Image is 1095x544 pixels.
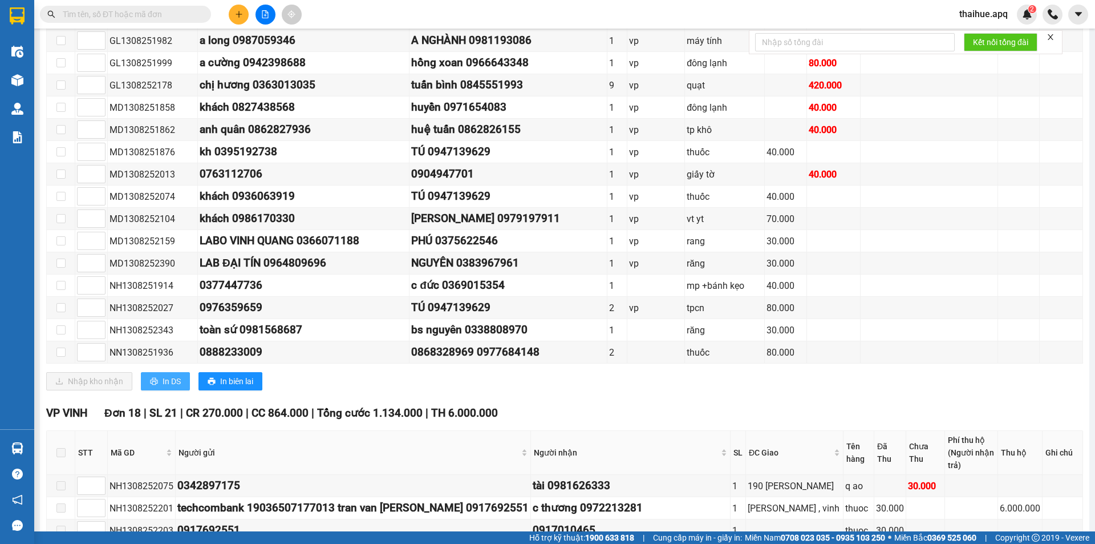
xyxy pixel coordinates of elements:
td: MD1308252013 [108,163,198,186]
span: Hỗ trợ kỹ thuật: [529,531,634,544]
div: 1 [609,234,625,248]
td: MD1308252390 [108,252,198,275]
div: tp khô [687,123,763,137]
div: GL1308251999 [109,56,196,70]
div: thuốc [687,190,763,204]
div: toàn sứ 0981568687 [200,321,407,339]
img: warehouse-icon [11,442,23,454]
div: 1 [609,56,625,70]
div: 0868328969 0977684148 [411,344,605,361]
div: NH1308252343 [109,323,196,337]
button: printerIn DS [141,372,190,390]
div: 0917692551 [177,522,529,539]
div: MD1308252390 [109,256,196,271]
div: GL1308251982 [109,34,196,48]
span: In biên lai [220,375,253,388]
div: huệ tuấn 0862826155 [411,121,605,138]
div: 1 [732,479,744,493]
div: thuoc [845,501,872,515]
div: a cường 0942398688 [200,54,407,71]
strong: 1900 633 818 [585,533,634,542]
span: VP VINH [46,406,87,420]
div: bs nguyên 0338808970 [411,321,605,339]
div: 1 [609,100,625,115]
div: 1 [609,279,625,293]
div: 1 [732,523,744,538]
div: MD1308251862 [109,123,196,137]
div: c đức 0369015354 [411,277,605,294]
th: Phí thu hộ (Người nhận trả) [945,431,998,475]
div: 40.000 [766,190,805,204]
th: STT [75,431,108,475]
span: CR 270.000 [186,406,243,420]
div: khách 0827438568 [200,99,407,116]
span: 2 [1030,5,1034,13]
td: NH1308252343 [108,319,198,341]
div: MD1308251876 [109,145,196,159]
div: rang [687,234,763,248]
td: GL1308252178 [108,74,198,96]
div: 0377447736 [200,277,407,294]
span: file-add [261,10,269,18]
div: vp [629,123,683,137]
span: CC 864.000 [252,406,309,420]
div: vp [629,34,683,48]
span: printer [208,377,216,386]
div: tuấn bình 0845551993 [411,76,605,94]
img: phone-icon [1048,9,1058,19]
td: NN1308251936 [108,341,198,364]
div: LABO VINH QUANG 0366071188 [200,232,407,249]
div: 1 [609,323,625,337]
img: solution-icon [11,131,23,143]
td: NH1308251914 [108,275,198,297]
div: 1 [609,123,625,137]
div: 1 [609,34,625,48]
div: MD1308252104 [109,212,196,226]
div: a long 0987059346 [200,32,407,49]
div: răng [687,256,763,271]
div: vt yt [687,212,763,226]
span: | [311,406,314,420]
div: đông lạnh [687,56,763,70]
div: 1 [609,190,625,204]
div: hồng xoan 0966643348 [411,54,605,71]
div: q ao [845,479,872,493]
span: Kết nối tổng đài [973,36,1028,49]
span: ĐC Giao [749,446,832,459]
td: GL1308251982 [108,30,198,52]
div: NH1308252201 [109,501,173,515]
span: Cung cấp máy in - giấy in: [653,531,742,544]
span: | [985,531,987,544]
span: notification [12,494,23,505]
div: NH1308251914 [109,279,196,293]
div: 0763112706 [200,166,407,183]
div: 80.000 [766,345,805,360]
strong: 0369 525 060 [927,533,976,542]
span: Miền Nam [745,531,885,544]
div: 40.000 [809,100,858,115]
input: Tìm tên, số ĐT hoặc mã đơn [63,8,197,21]
div: huyền 0971654083 [411,99,605,116]
div: 30.000 [766,256,805,271]
span: | [246,406,249,420]
span: question-circle [12,469,23,479]
div: 6.000.000 [1000,501,1040,515]
span: aim [287,10,295,18]
div: c thương 0972213281 [533,499,728,517]
img: warehouse-icon [11,103,23,115]
div: MD1308251858 [109,100,196,115]
div: 9 [609,78,625,92]
td: NH1308252075 [108,475,176,497]
div: 0917010465 [533,522,728,539]
div: 2 [609,345,625,360]
div: 0342897175 [177,477,529,494]
div: [PERSON_NAME] 0979197911 [411,210,605,227]
span: search [47,10,55,18]
div: 30.000 [876,523,904,538]
div: thuốc [687,145,763,159]
div: 1 [609,212,625,226]
span: plus [235,10,243,18]
th: Tên hàng [843,431,874,475]
th: Ghi chú [1043,431,1083,475]
td: MD1308251862 [108,119,198,141]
